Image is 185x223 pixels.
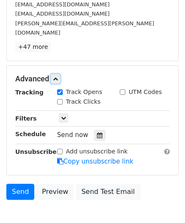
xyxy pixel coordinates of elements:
a: Copy unsubscribe link [57,158,133,165]
strong: Filters [15,115,37,122]
label: Track Clicks [66,97,101,106]
strong: Schedule [15,131,46,137]
iframe: Chat Widget [143,183,185,223]
strong: Unsubscribe [15,148,57,155]
label: Track Opens [66,88,102,97]
a: Send [6,184,34,200]
span: Send now [57,131,88,139]
label: Add unsubscribe link [66,147,128,156]
h5: Advanced [15,74,170,83]
a: Send Test Email [76,184,140,200]
small: [PERSON_NAME][EMAIL_ADDRESS][PERSON_NAME][DOMAIN_NAME] [15,20,154,36]
small: [EMAIL_ADDRESS][DOMAIN_NAME] [15,1,110,8]
a: Preview [36,184,74,200]
a: +47 more [15,42,51,52]
strong: Tracking [15,89,44,96]
label: UTM Codes [129,88,162,97]
small: [EMAIL_ADDRESS][DOMAIN_NAME] [15,11,110,17]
